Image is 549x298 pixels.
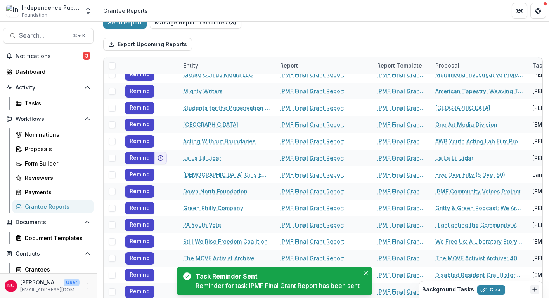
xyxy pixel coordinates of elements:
a: Down North Foundation [183,187,248,195]
div: Report [275,57,372,74]
div: Grantees [25,265,87,274]
button: Open entity switcher [83,3,94,19]
div: Report Template [372,57,431,74]
button: Notifications3 [3,50,94,62]
div: Form Builder [25,159,87,167]
a: Form Builder [12,157,94,170]
div: Report [275,61,303,70]
a: Reviewers [12,171,94,184]
a: Multimedia Investigative Project on Health Care Issues at [PERSON_NAME][GEOGRAPHIC_DATA] [435,70,523,78]
div: Proposal [431,57,528,74]
a: Payments [12,186,94,199]
a: Tasks [12,97,94,110]
button: Remind [125,202,154,214]
button: Open Documents [3,216,94,228]
div: Task Reminder Sent [196,272,357,281]
a: [GEOGRAPHIC_DATA] [183,120,238,129]
a: La La Lil Jidar [183,154,221,162]
a: Gritty & Green Podcast: We Are Seeds Series [435,204,523,212]
div: Payments [25,188,87,196]
button: Clear [477,285,505,295]
a: IPMF Final Grant Report [377,237,426,246]
a: The MOVE Activist Archive [183,254,255,262]
div: Reminder for task IPMF Final Grant Report has been sent [196,281,360,290]
a: Students for the Preservation of [GEOGRAPHIC_DATA] [183,104,271,112]
div: Tasks [25,99,87,107]
div: Nuala Cabral [7,283,14,288]
a: IPMF Final Grant Report [280,204,344,212]
a: Create Genius Media LLC [183,70,253,78]
button: Remind [125,102,154,114]
a: IPMF Community Voices Project [435,187,521,195]
p: [PERSON_NAME] [20,278,61,286]
p: [EMAIL_ADDRESS][DOMAIN_NAME] [20,286,80,293]
div: Grantee Reports [103,7,148,15]
button: Open Contacts [3,247,94,260]
a: IPMF Final Grant Report [280,87,344,95]
span: Search... [19,32,68,39]
a: IPMF Final Grant Report [280,120,344,129]
div: Dashboard [16,68,87,76]
button: Remind [125,68,154,81]
a: Mighty Writers [183,87,223,95]
a: AWB Youth Acting Lab Film Project [435,137,523,145]
a: The MOVE Activist Archive: 40 Years [435,254,523,262]
button: Open Activity [3,81,94,94]
button: Export Upcoming Reports [103,38,192,51]
button: Remind [125,169,154,181]
button: Remind [125,269,154,281]
div: Entity [178,57,275,74]
a: Five Over Fifty (5 Over 50) [435,171,505,179]
span: Foundation [22,12,47,19]
a: Grantee Reports [12,200,94,213]
button: Partners [512,3,527,19]
button: Add to friends [154,152,167,164]
a: IPMF Final Grant Report [280,154,344,162]
button: Remind [125,235,154,248]
a: IPMF Final Grant Report [377,187,426,195]
span: Documents [16,219,81,226]
a: IPMF Final Grant Report [280,187,344,195]
a: We Free Us: A Liberatory Storytelling Project [435,237,523,246]
a: [DEMOGRAPHIC_DATA] Girls Empowering of CultureTrust [GEOGRAPHIC_DATA] [183,171,271,179]
span: Workflows [16,116,81,122]
a: IPMF Final Grant Report [377,171,426,179]
span: Notifications [16,53,83,59]
a: IPMF Final Grant Report [377,120,426,129]
a: La La Lil Jidar [435,154,473,162]
div: Nominations [25,131,87,139]
span: Activity [16,84,81,91]
p: User [64,279,80,286]
button: Dismiss [530,285,539,294]
button: More [83,281,92,291]
a: IPMF Final Grant Report [280,70,344,78]
button: Open Workflows [3,113,94,125]
button: Remind [125,152,154,164]
a: IPMF Final Grant Report [280,237,344,246]
a: IPMF Final Grant Report [377,204,426,212]
a: IPMF Final Grant Report [280,104,344,112]
button: Remind [125,219,154,231]
div: Grantee Reports [25,202,87,211]
button: Manage Report Templates (3) [150,16,241,29]
a: IPMF Final Grant Report [377,288,426,296]
button: Get Help [530,3,546,19]
a: IPMF Final Grant Report [280,171,344,179]
button: Send Report [103,16,147,29]
button: Remind [125,135,154,148]
div: Reviewers [25,174,87,182]
a: Nominations [12,128,94,141]
a: Proposals [12,143,94,155]
button: Remind [125,252,154,265]
a: PA Youth Vote [183,221,221,229]
a: IPMF Final Grant Report [377,70,426,78]
a: Acting Without Boundaries [183,137,256,145]
button: Close [361,268,371,278]
button: Remind [125,85,154,98]
a: IPMF Final Grant Report [377,87,426,95]
a: Dashboard [3,65,94,78]
a: IPMF Final Grant Report [377,154,426,162]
